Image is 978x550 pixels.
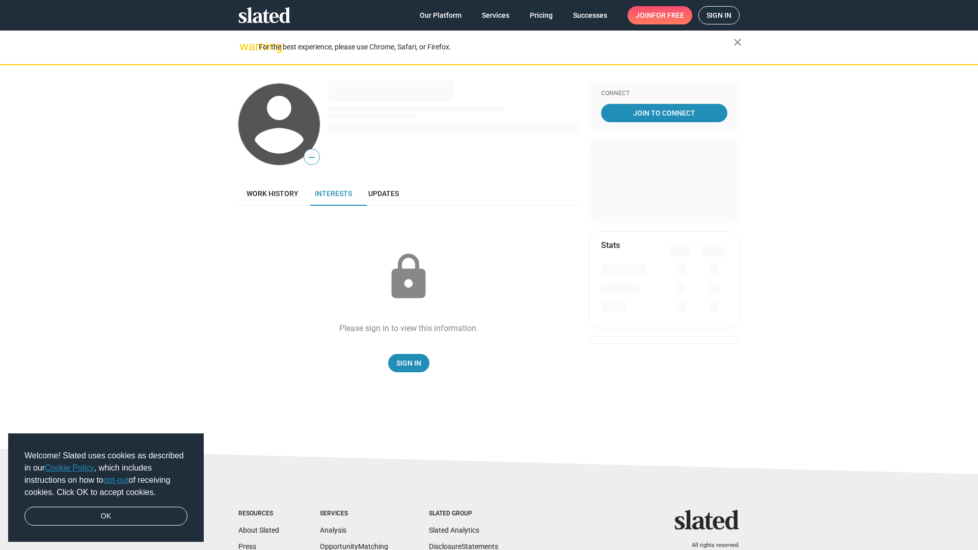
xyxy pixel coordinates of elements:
a: Work history [238,181,307,206]
a: Pricing [522,6,561,24]
span: — [304,151,319,164]
mat-card-title: Stats [601,240,620,251]
span: Sign In [396,354,421,372]
span: Updates [368,189,399,198]
div: Slated Group [429,510,498,518]
a: Updates [360,181,407,206]
span: Sign in [707,7,731,24]
span: Pricing [530,6,553,24]
span: for free [652,6,684,24]
mat-icon: lock [383,252,434,302]
span: Services [482,6,509,24]
div: Connect [601,90,727,98]
a: Successes [565,6,615,24]
a: About Slated [238,526,279,534]
span: Successes [573,6,607,24]
div: Resources [238,510,279,518]
span: Work history [247,189,298,198]
a: Interests [307,181,360,206]
a: Services [474,6,518,24]
a: Sign In [388,354,429,372]
span: Welcome! Slated uses cookies as described in our , which includes instructions on how to of recei... [24,450,187,499]
a: Our Platform [412,6,470,24]
a: Analysis [320,526,346,534]
div: For the best experience, please use Chrome, Safari, or Firefox. [259,40,733,54]
a: Joinfor free [628,6,692,24]
div: Please sign in to view this information. [339,323,478,334]
a: Join To Connect [601,104,727,122]
span: Join To Connect [603,104,725,122]
div: Services [320,510,388,518]
a: Cookie Policy [45,463,94,472]
mat-icon: close [731,36,744,48]
span: Join [636,6,684,24]
a: Slated Analytics [429,526,479,534]
a: dismiss cookie message [24,507,187,526]
div: cookieconsent [8,433,204,542]
a: opt-out [103,476,129,484]
span: Interests [315,189,352,198]
span: Our Platform [420,6,461,24]
mat-icon: warning [239,40,252,52]
a: Sign in [698,6,740,24]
